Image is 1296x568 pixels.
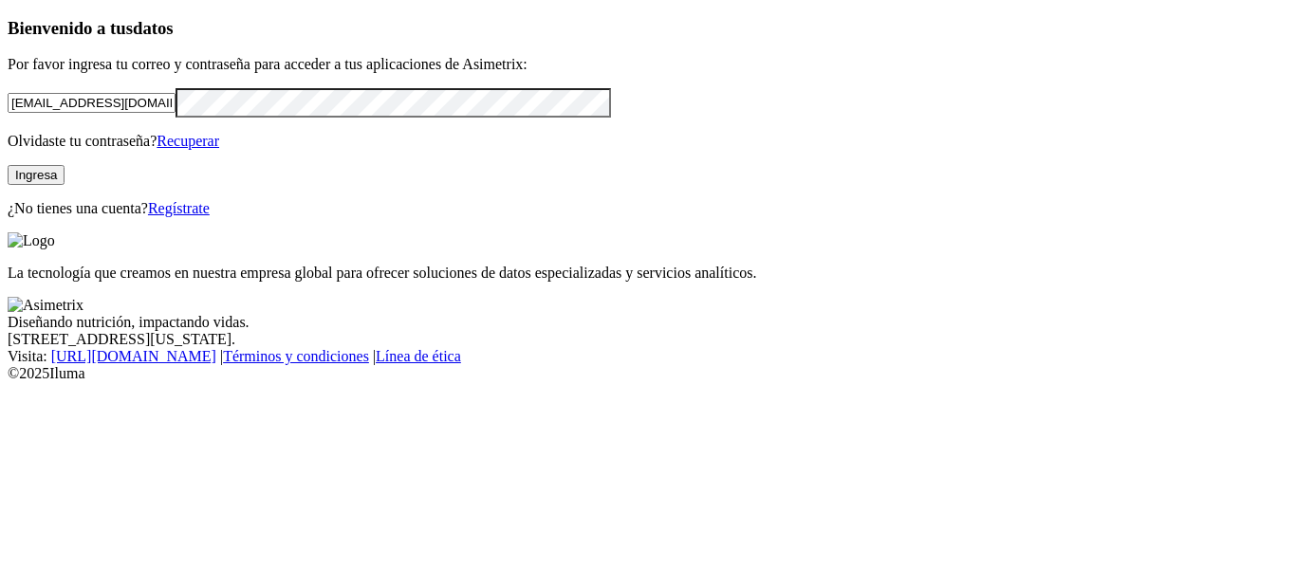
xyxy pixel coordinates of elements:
div: Diseñando nutrición, impactando vidas. [8,314,1288,331]
div: © 2025 Iluma [8,365,1288,382]
p: ¿No tienes una cuenta? [8,200,1288,217]
a: Regístrate [148,200,210,216]
p: La tecnología que creamos en nuestra empresa global para ofrecer soluciones de datos especializad... [8,265,1288,282]
img: Logo [8,232,55,249]
h3: Bienvenido a tus [8,18,1288,39]
p: Por favor ingresa tu correo y contraseña para acceder a tus aplicaciones de Asimetrix: [8,56,1288,73]
div: Visita : | | [8,348,1288,365]
a: Términos y condiciones [223,348,369,364]
a: Recuperar [157,133,219,149]
img: Asimetrix [8,297,83,314]
a: [URL][DOMAIN_NAME] [51,348,216,364]
p: Olvidaste tu contraseña? [8,133,1288,150]
input: Tu correo [8,93,176,113]
div: [STREET_ADDRESS][US_STATE]. [8,331,1288,348]
span: datos [133,18,174,38]
a: Línea de ética [376,348,461,364]
button: Ingresa [8,165,65,185]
